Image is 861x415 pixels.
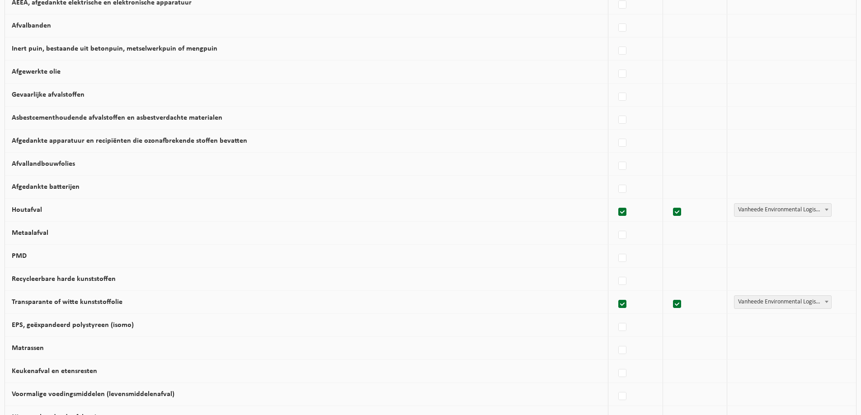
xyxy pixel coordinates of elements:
label: Afvalbanden [12,22,51,29]
label: Matrassen [12,345,44,352]
label: Afvallandbouwfolies [12,160,75,168]
label: Gevaarlijke afvalstoffen [12,91,85,98]
label: Afgedankte batterijen [12,183,80,191]
span: Vanheede Environmental Logistics [734,204,831,216]
label: Recycleerbare harde kunststoffen [12,275,116,283]
span: Vanheede Environmental Logistics [734,295,832,309]
span: Vanheede Environmental Logistics [734,296,831,308]
label: EPS, geëxpandeerd polystyreen (isomo) [12,322,134,329]
label: Afgewerkte olie [12,68,61,75]
label: PMD [12,252,27,260]
label: Houtafval [12,206,42,214]
label: Afgedankte apparatuur en recipiënten die ozonafbrekende stoffen bevatten [12,137,247,145]
label: Asbestcementhoudende afvalstoffen en asbestverdachte materialen [12,114,222,121]
label: Transparante of witte kunststoffolie [12,298,122,306]
span: Vanheede Environmental Logistics [734,203,832,217]
label: Keukenafval en etensresten [12,368,97,375]
label: Inert puin, bestaande uit betonpuin, metselwerkpuin of mengpuin [12,45,217,52]
label: Metaalafval [12,229,48,237]
label: Voormalige voedingsmiddelen (levensmiddelenafval) [12,391,174,398]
